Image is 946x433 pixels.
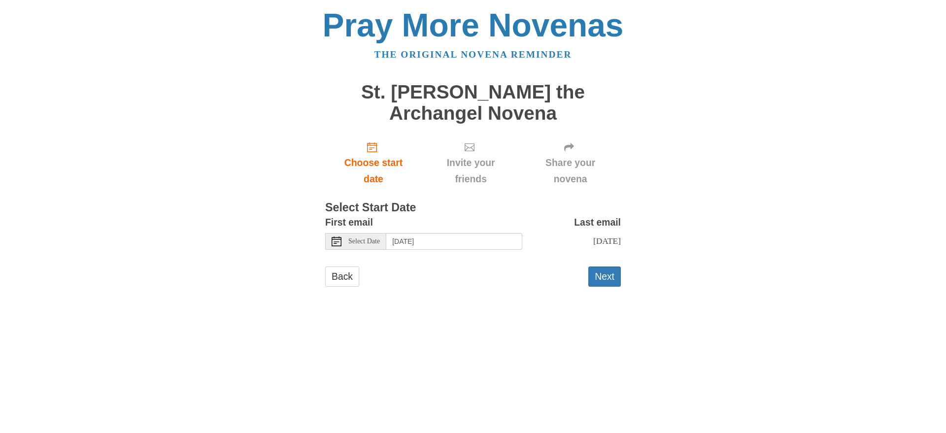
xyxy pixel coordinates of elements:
[574,214,621,231] label: Last email
[325,266,359,287] a: Back
[325,133,422,192] a: Choose start date
[335,155,412,187] span: Choose start date
[374,49,572,60] a: The original novena reminder
[323,7,624,43] a: Pray More Novenas
[520,133,621,192] div: Click "Next" to confirm your start date first.
[530,155,611,187] span: Share your novena
[593,236,621,246] span: [DATE]
[432,155,510,187] span: Invite your friends
[422,133,520,192] div: Click "Next" to confirm your start date first.
[348,238,380,245] span: Select Date
[588,266,621,287] button: Next
[325,201,621,214] h3: Select Start Date
[325,214,373,231] label: First email
[325,82,621,124] h1: St. [PERSON_NAME] the Archangel Novena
